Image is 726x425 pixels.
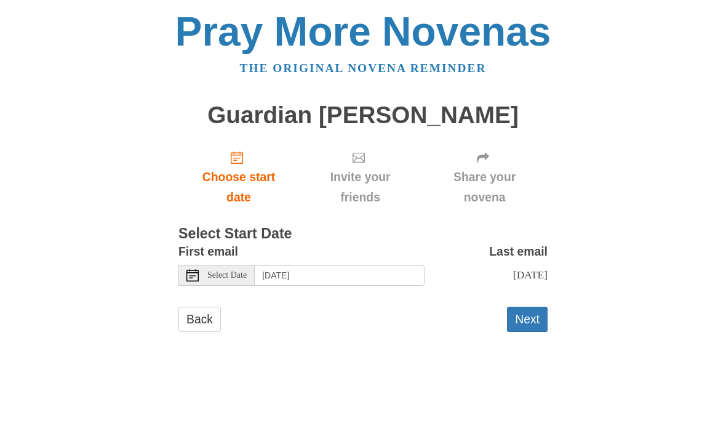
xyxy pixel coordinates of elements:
[434,167,535,208] span: Share your novena
[240,62,487,75] a: The original novena reminder
[178,307,221,332] a: Back
[178,226,548,242] h3: Select Start Date
[299,140,421,214] div: Click "Next" to confirm your start date first.
[311,167,409,208] span: Invite your friends
[175,9,551,54] a: Pray More Novenas
[513,269,548,281] span: [DATE]
[178,140,299,214] a: Choose start date
[207,271,247,280] span: Select Date
[489,241,548,262] label: Last email
[178,102,548,129] h1: Guardian [PERSON_NAME]
[421,140,548,214] div: Click "Next" to confirm your start date first.
[507,307,548,332] button: Next
[178,241,238,262] label: First email
[191,167,287,208] span: Choose start date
